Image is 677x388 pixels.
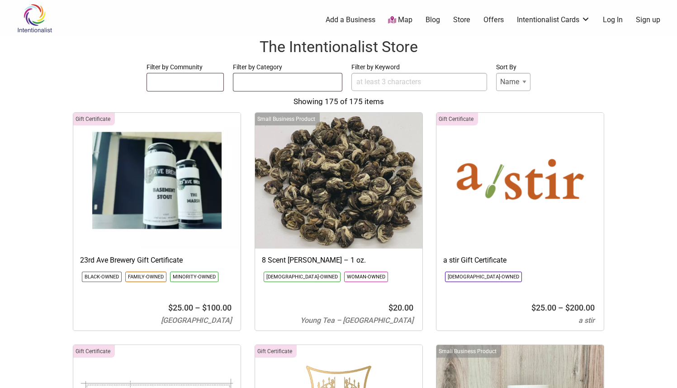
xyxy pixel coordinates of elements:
bdi: 200.00 [565,303,595,312]
div: Showing 175 of 175 items [9,96,668,108]
label: Sort By [496,62,530,73]
a: Blog [426,15,440,25]
span: $ [565,303,570,312]
a: Map [388,15,412,25]
h3: a stir Gift Certificate [443,255,597,265]
span: – [195,303,200,312]
bdi: 25.00 [168,303,193,312]
a: Store [453,15,470,25]
div: Click to show only this category [436,113,478,125]
a: Sign up [636,15,660,25]
h1: The Intentionalist Store [9,36,668,58]
li: Click to show only this community [344,272,388,282]
div: Click to show only this category [255,345,297,358]
a: Intentionalist Cards [517,15,590,25]
span: [GEOGRAPHIC_DATA] [161,316,232,325]
bdi: 20.00 [388,303,413,312]
span: a stir [578,316,595,325]
span: $ [388,303,393,312]
h3: 8 Scent [PERSON_NAME] – 1 oz. [262,255,416,265]
a: Add a Business [326,15,375,25]
li: Click to show only this community [445,272,522,282]
div: Click to show only this category [73,113,115,125]
img: Intentionalist [13,4,56,33]
label: Filter by Keyword [351,62,487,73]
div: Click to show only this category [73,345,115,358]
div: Click to show only this category [255,113,320,125]
h3: 23rd Ave Brewery Gift Certificate [80,255,234,265]
li: Click to show only this community [125,272,166,282]
label: Filter by Category [233,62,342,73]
li: Click to show only this community [170,272,218,282]
a: Log In [603,15,623,25]
span: $ [168,303,173,312]
bdi: 100.00 [202,303,232,312]
img: Young Tea 8 Scent Jasmine Green Pearl [255,113,422,249]
span: Young Tea – [GEOGRAPHIC_DATA] [300,316,413,325]
input: at least 3 characters [351,73,487,91]
li: Click to show only this community [264,272,341,282]
label: Filter by Community [147,62,224,73]
span: $ [202,303,207,312]
bdi: 25.00 [531,303,556,312]
span: – [558,303,563,312]
span: $ [531,303,536,312]
div: Click to show only this category [436,345,501,358]
li: Click to show only this community [82,272,122,282]
a: Offers [483,15,504,25]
